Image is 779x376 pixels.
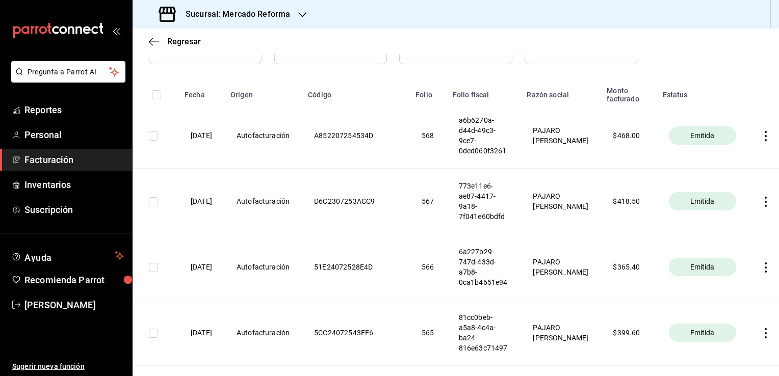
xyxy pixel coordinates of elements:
[24,103,124,117] span: Reportes
[447,80,521,103] th: Folio fiscal
[167,37,201,46] span: Regresar
[447,234,521,300] th: 6a227b29-747d-433d-a7b8-0ca1b4651e94
[409,80,446,103] th: Folio
[601,300,656,366] th: $ 399.60
[302,103,409,169] th: A852207254534D
[11,61,125,83] button: Pregunta a Parrot AI
[686,262,719,272] span: Emitida
[24,128,124,142] span: Personal
[302,234,409,300] th: 51E24072528E4D
[7,74,125,85] a: Pregunta a Parrot AI
[24,273,124,287] span: Recomienda Parrot
[24,298,124,312] span: [PERSON_NAME]
[601,169,656,234] th: $ 418.50
[601,234,656,300] th: $ 365.40
[24,153,124,167] span: Facturación
[24,178,124,192] span: Inventarios
[409,103,446,169] th: 568
[224,80,302,103] th: Origen
[447,300,521,366] th: 81cc0beb-a5a8-4c4a-ba24-816e63c71497
[178,80,224,103] th: Fecha
[224,169,302,234] th: Autofacturación
[302,300,409,366] th: 5CC24072543FF6
[112,26,120,35] button: open_drawer_menu
[409,300,446,366] th: 565
[686,328,719,338] span: Emitida
[178,169,224,234] th: [DATE]
[178,300,224,366] th: [DATE]
[24,250,111,262] span: Ayuda
[521,80,601,103] th: Razón social
[302,169,409,234] th: D6C2307253ACC9
[12,361,124,372] span: Sugerir nueva función
[601,80,656,103] th: Monto facturado
[302,80,409,103] th: Código
[447,169,521,234] th: 773e11e6-ae87-4417-9a18-7f041e60bdfd
[686,196,719,206] span: Emitida
[521,103,601,169] th: PAJARO [PERSON_NAME]
[149,37,201,46] button: Regresar
[177,8,290,20] h3: Sucursal: Mercado Reforma
[601,103,656,169] th: $ 468.00
[178,103,224,169] th: [DATE]
[409,234,446,300] th: 566
[521,300,601,366] th: PAJARO [PERSON_NAME]
[24,203,124,217] span: Suscripción
[657,80,748,103] th: Estatus
[178,234,224,300] th: [DATE]
[521,234,601,300] th: PAJARO [PERSON_NAME]
[224,103,302,169] th: Autofacturación
[521,169,601,234] th: PAJARO [PERSON_NAME]
[28,67,110,77] span: Pregunta a Parrot AI
[224,300,302,366] th: Autofacturación
[224,234,302,300] th: Autofacturación
[409,169,446,234] th: 567
[447,103,521,169] th: a6b6270a-d44d-49c3-9ce7-0ded060f3261
[686,130,719,141] span: Emitida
